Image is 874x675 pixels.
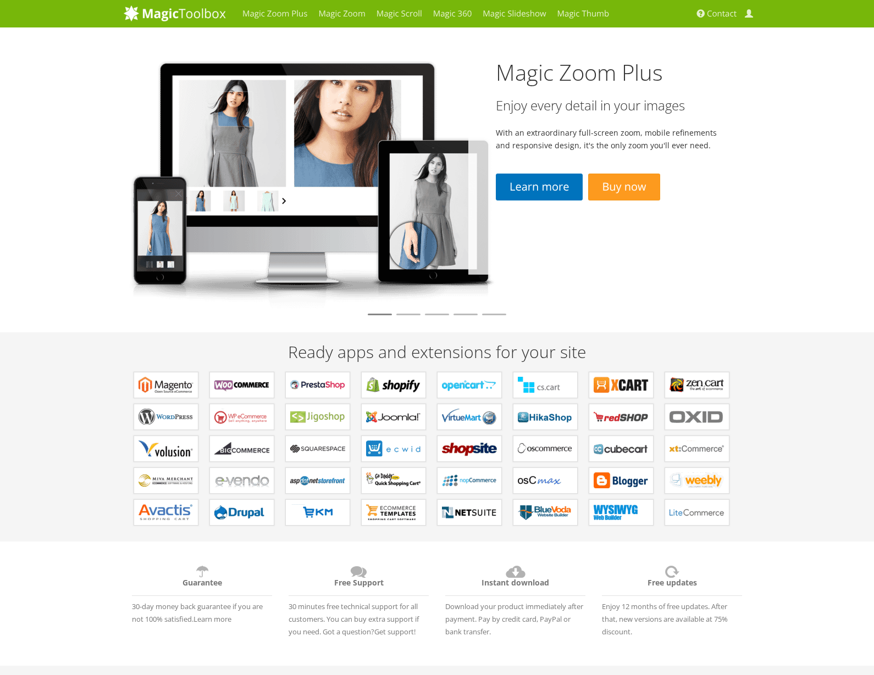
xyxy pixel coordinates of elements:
[134,499,198,526] a: Extensions for Avactis
[361,372,426,398] a: Apps for Shopify
[442,472,497,489] b: Extensions for nopCommerce
[594,472,649,489] b: Extensions for Blogger
[437,558,594,638] div: Download your product immediately after payment. Pay by credit card, PayPal or bank transfer.
[214,377,269,393] b: Plugins for WooCommerce
[496,174,583,200] a: Learn more
[290,440,345,457] b: Extensions for Squarespace
[124,5,226,21] img: MagicToolbox.com - Image tools for your website
[442,440,497,457] b: Extensions for ShopSite
[594,558,750,638] div: Enjoy 12 months of free updates. After that, new versions are available at 75% discount.
[518,377,573,393] b: Add-ons for CS-Cart
[496,57,663,87] a: Magic Zoom Plus
[366,472,421,489] b: Extensions for GoDaddy Shopping Cart
[285,499,350,526] a: Extensions for EKM
[518,504,573,521] b: Extensions for BlueVoda
[209,499,274,526] a: Modules for Drupal
[374,627,416,637] a: Get support!
[518,440,573,457] b: Add-ons for osCommerce
[214,472,269,489] b: Extensions for e-vendo
[285,372,350,398] a: Modules for PrestaShop
[589,499,654,526] a: Extensions for WYSIWYG
[589,404,654,430] a: Components for redSHOP
[214,504,269,521] b: Modules for Drupal
[518,472,573,489] b: Add-ons for osCMax
[594,504,649,521] b: Extensions for WYSIWYG
[442,504,497,521] b: Extensions for NetSuite
[437,436,502,462] a: Extensions for ShopSite
[665,372,729,398] a: Plugins for Zen Cart
[670,409,724,425] b: Extensions for OXID
[285,404,350,430] a: Plugins for Jigoshop
[134,436,198,462] a: Extensions for Volusion
[496,98,723,113] h3: Enjoy every detail in your images
[445,564,585,596] h6: Instant download
[290,472,345,489] b: Extensions for AspDotNetStorefront
[209,372,274,398] a: Plugins for WooCommerce
[366,377,421,393] b: Apps for Shopify
[290,504,345,521] b: Extensions for EKM
[290,409,345,425] b: Plugins for Jigoshop
[209,436,274,462] a: Apps for Bigcommerce
[361,436,426,462] a: Extensions for ECWID
[366,409,421,425] b: Components for Joomla
[214,440,269,457] b: Apps for Bigcommerce
[139,409,193,425] b: Plugins for WordPress
[594,409,649,425] b: Components for redSHOP
[209,467,274,494] a: Extensions for e-vendo
[139,504,193,521] b: Extensions for Avactis
[280,558,437,638] div: 30 minutes free technical support for all customers. You can buy extra support if you need. Got a...
[665,404,729,430] a: Extensions for OXID
[496,126,723,152] p: With an extraordinary full-screen zoom, mobile refinements and responsive design, it's the only z...
[518,409,573,425] b: Components for HikaShop
[707,8,737,19] span: Contact
[442,409,497,425] b: Components for VirtueMart
[139,472,193,489] b: Extensions for Miva Merchant
[132,564,272,596] h6: Guarantee
[589,436,654,462] a: Plugins for CubeCart
[209,404,274,430] a: Plugins for WP e-Commerce
[665,467,729,494] a: Extensions for Weebly
[134,404,198,430] a: Plugins for WordPress
[513,436,578,462] a: Add-ons for osCommerce
[670,377,724,393] b: Plugins for Zen Cart
[665,436,729,462] a: Extensions for xt:Commerce
[361,499,426,526] a: Extensions for ecommerce Templates
[134,372,198,398] a: Extensions for Magento
[670,440,724,457] b: Extensions for xt:Commerce
[437,372,502,398] a: Modules for OpenCart
[285,467,350,494] a: Extensions for AspDotNetStorefront
[361,467,426,494] a: Extensions for GoDaddy Shopping Cart
[589,372,654,398] a: Modules for X-Cart
[124,343,750,361] h2: Ready apps and extensions for your site
[437,499,502,526] a: Extensions for NetSuite
[285,436,350,462] a: Extensions for Squarespace
[139,440,193,457] b: Extensions for Volusion
[594,377,649,393] b: Modules for X-Cart
[366,504,421,521] b: Extensions for ecommerce Templates
[589,467,654,494] a: Extensions for Blogger
[193,614,231,624] a: Learn more
[594,440,649,457] b: Plugins for CubeCart
[513,499,578,526] a: Extensions for BlueVoda
[665,499,729,526] a: Modules for LiteCommerce
[442,377,497,393] b: Modules for OpenCart
[139,377,193,393] b: Extensions for Magento
[437,467,502,494] a: Extensions for nopCommerce
[670,472,724,489] b: Extensions for Weebly
[124,52,496,309] img: magiczoomplus2-tablet.png
[513,467,578,494] a: Add-ons for osCMax
[290,377,345,393] b: Modules for PrestaShop
[670,504,724,521] b: Modules for LiteCommerce
[588,174,660,200] a: Buy now
[289,564,429,596] h6: Free Support
[134,467,198,494] a: Extensions for Miva Merchant
[124,558,280,626] div: 30-day money back guarantee if you are not 100% satisfied.
[513,404,578,430] a: Components for HikaShop
[437,404,502,430] a: Components for VirtueMart
[602,564,742,596] h6: Free updates
[214,409,269,425] b: Plugins for WP e-Commerce
[361,404,426,430] a: Components for Joomla
[513,372,578,398] a: Add-ons for CS-Cart
[366,440,421,457] b: Extensions for ECWID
